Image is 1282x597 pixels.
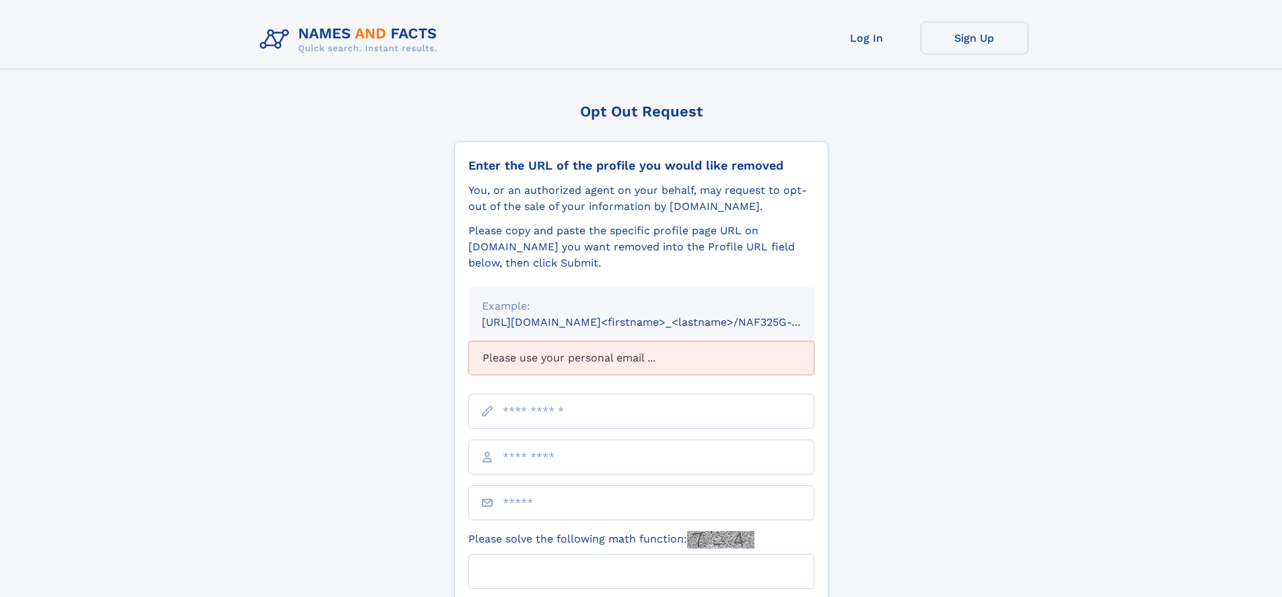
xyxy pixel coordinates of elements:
div: Please use your personal email ... [468,341,814,375]
div: Please copy and paste the specific profile page URL on [DOMAIN_NAME] you want removed into the Pr... [468,223,814,271]
a: Log In [813,22,921,55]
div: Opt Out Request [454,103,828,120]
a: Sign Up [921,22,1028,55]
div: You, or an authorized agent on your behalf, may request to opt-out of the sale of your informatio... [468,182,814,215]
div: Example: [482,298,801,314]
label: Please solve the following math function: [468,531,754,549]
div: Enter the URL of the profile you would like removed [468,158,814,173]
small: [URL][DOMAIN_NAME]<firstname>_<lastname>/NAF325G-xxxxxxxx [482,316,840,328]
img: Logo Names and Facts [254,22,448,58]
